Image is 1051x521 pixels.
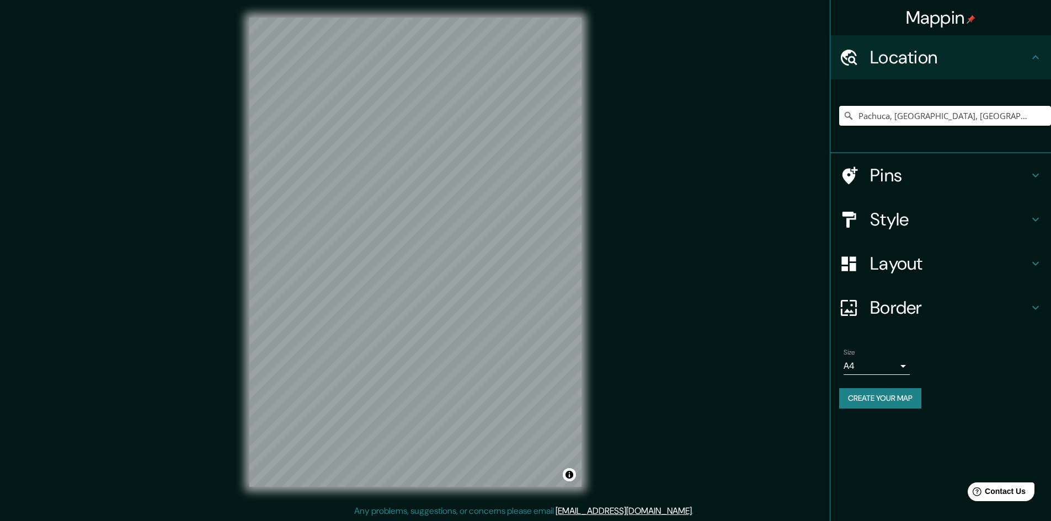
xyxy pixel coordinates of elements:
div: Location [830,35,1051,79]
h4: Layout [870,253,1029,275]
h4: Border [870,297,1029,319]
div: Pins [830,153,1051,197]
button: Create your map [839,388,921,409]
h4: Style [870,208,1029,230]
button: Toggle attribution [563,468,576,481]
h4: Location [870,46,1029,68]
div: A4 [844,357,910,375]
h4: Mappin [906,7,976,29]
a: [EMAIL_ADDRESS][DOMAIN_NAME] [556,505,692,517]
div: Layout [830,241,1051,286]
input: Pick your city or area [839,106,1051,126]
div: . [693,504,695,518]
div: Border [830,286,1051,330]
p: Any problems, suggestions, or concerns please email . [354,504,693,518]
img: pin-icon.png [967,15,975,24]
iframe: Help widget launcher [953,478,1039,509]
label: Size [844,348,855,357]
div: Style [830,197,1051,241]
h4: Pins [870,164,1029,186]
div: . [695,504,697,518]
canvas: Map [249,18,581,487]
